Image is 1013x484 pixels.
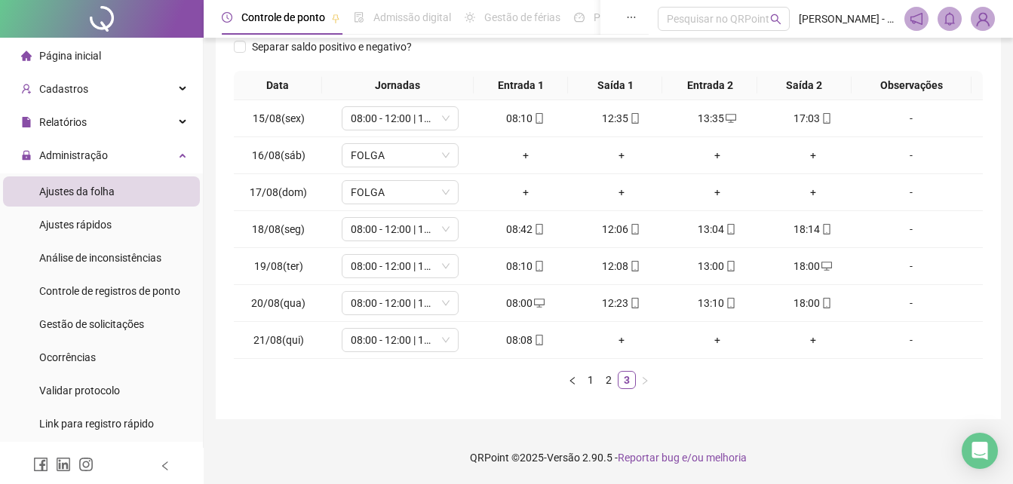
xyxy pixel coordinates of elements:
li: 3 [618,371,636,389]
span: FOLGA [351,181,450,204]
div: 12:08 [579,258,663,274]
img: 85294 [972,8,994,30]
span: home [21,51,32,61]
span: mobile [628,298,640,308]
div: - [867,332,956,348]
th: Data [234,71,322,100]
span: desktop [820,261,832,271]
span: mobile [533,335,545,345]
div: + [579,332,663,348]
li: Página anterior [563,371,582,389]
span: mobile [628,261,640,271]
span: ellipsis [626,12,637,23]
th: Observações [852,71,972,100]
span: instagram [78,457,94,472]
span: Ocorrências [39,351,96,363]
span: down [441,299,450,308]
th: Saída 1 [568,71,662,100]
div: + [675,184,759,201]
span: dashboard [574,12,585,23]
button: right [636,371,654,389]
span: 08:00 - 12:00 | 13:00 - 18:00 [351,218,450,240]
footer: QRPoint © 2025 - 2.90.5 - [204,431,1013,484]
span: facebook [33,457,48,472]
th: Jornadas [322,71,474,100]
a: 1 [582,372,599,388]
div: - [867,258,956,274]
div: 08:42 [483,221,567,237]
span: Painel do DP [594,11,652,23]
span: Ajustes rápidos [39,219,112,231]
span: pushpin [331,14,340,23]
span: notification [910,12,923,26]
span: mobile [724,298,736,308]
span: 08:00 - 12:00 | 13:00 - 18:00 [351,329,450,351]
span: Observações [858,77,965,93]
span: lock [21,150,32,161]
div: + [579,147,663,164]
th: Entrada 1 [474,71,568,100]
div: 08:10 [483,110,567,127]
span: Validar protocolo [39,384,120,397]
span: 19/08(ter) [254,260,303,272]
th: Entrada 2 [662,71,757,100]
span: 08:00 - 12:00 | 13:00 - 18:00 [351,292,450,314]
span: Admissão digital [373,11,451,23]
th: Saída 2 [757,71,852,100]
span: 16/08(sáb) [252,149,305,161]
span: Gestão de férias [484,11,560,23]
div: 17:03 [771,110,855,127]
div: 08:00 [483,295,567,311]
span: desktop [724,113,736,124]
div: 18:00 [771,258,855,274]
span: 08:00 - 12:00 | 13:00 - 18:00 [351,255,450,277]
span: mobile [820,298,832,308]
a: 2 [600,372,617,388]
span: mobile [724,261,736,271]
span: Separar saldo positivo e negativo? [246,38,418,55]
span: left [568,376,577,385]
span: right [640,376,649,385]
span: down [441,151,450,160]
div: 13:04 [675,221,759,237]
span: mobile [533,261,545,271]
span: Ajustes da folha [39,185,115,198]
span: Página inicial [39,50,101,62]
div: + [771,332,855,348]
li: Próxima página [636,371,654,389]
span: Controle de ponto [241,11,325,23]
span: file [21,117,32,127]
span: bell [943,12,956,26]
div: 18:14 [771,221,855,237]
span: Análise de inconsistências [39,252,161,264]
span: Controle de registros de ponto [39,285,180,297]
span: down [441,188,450,197]
span: 20/08(qua) [251,297,305,309]
span: down [441,225,450,234]
span: Link para registro rápido [39,418,154,430]
span: 15/08(sex) [253,112,305,124]
span: Cadastros [39,83,88,95]
div: 08:10 [483,258,567,274]
li: 1 [582,371,600,389]
span: clock-circle [222,12,232,23]
span: 18/08(seg) [252,223,305,235]
div: - [867,221,956,237]
button: left [563,371,582,389]
div: + [483,184,567,201]
span: sun [465,12,475,23]
div: + [579,184,663,201]
span: linkedin [56,457,71,472]
div: - [867,110,956,127]
div: - [867,147,956,164]
span: down [441,114,450,123]
div: 12:06 [579,221,663,237]
div: - [867,295,956,311]
span: 08:00 - 12:00 | 13:00 - 17:00 [351,107,450,130]
div: + [771,147,855,164]
div: 13:10 [675,295,759,311]
span: mobile [628,224,640,234]
span: mobile [628,113,640,124]
span: desktop [533,298,545,308]
span: mobile [820,224,832,234]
